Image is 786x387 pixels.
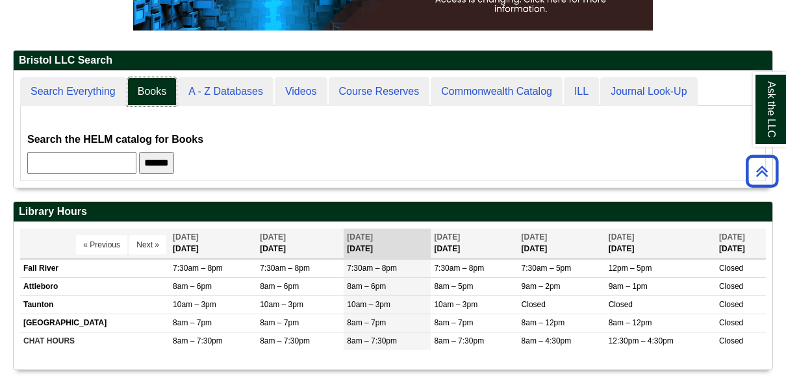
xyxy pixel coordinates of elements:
[434,318,473,327] span: 8am – 7pm
[522,264,572,273] span: 7:30am – 5pm
[609,336,674,345] span: 12:30pm – 4:30pm
[173,232,199,242] span: [DATE]
[719,318,743,327] span: Closed
[20,314,170,332] td: [GEOGRAPHIC_DATA]
[741,162,783,180] a: Back to Top
[609,264,652,273] span: 12pm – 5pm
[27,112,759,174] div: Books
[344,229,431,258] th: [DATE]
[76,235,127,255] button: « Previous
[522,282,561,291] span: 9am – 2pm
[522,232,548,242] span: [DATE]
[20,259,170,277] td: Fall River
[260,318,299,327] span: 8am – 7pm
[434,336,484,345] span: 8am – 7:30pm
[260,336,310,345] span: 8am – 7:30pm
[609,232,635,242] span: [DATE]
[716,229,766,258] th: [DATE]
[609,318,652,327] span: 8am – 12pm
[173,336,223,345] span: 8am – 7:30pm
[347,300,390,309] span: 10am – 3pm
[719,336,743,345] span: Closed
[260,264,310,273] span: 7:30am – 8pm
[347,232,373,242] span: [DATE]
[719,282,743,291] span: Closed
[127,77,177,106] a: Books
[14,51,772,71] h2: Bristol LLC Search
[14,202,772,222] h2: Library Hours
[257,229,344,258] th: [DATE]
[20,332,170,351] td: CHAT HOURS
[347,336,397,345] span: 8am – 7:30pm
[178,77,273,106] a: A - Z Databases
[275,77,327,106] a: Videos
[522,300,546,309] span: Closed
[609,282,648,291] span: 9am – 1pm
[329,77,430,106] a: Course Reserves
[347,318,386,327] span: 8am – 7pm
[434,300,477,309] span: 10am – 3pm
[522,318,565,327] span: 8am – 12pm
[20,277,170,295] td: Attleboro
[719,264,743,273] span: Closed
[522,336,572,345] span: 8am – 4:30pm
[719,232,745,242] span: [DATE]
[173,264,223,273] span: 7:30am – 8pm
[347,264,397,273] span: 7:30am – 8pm
[434,282,473,291] span: 8am – 5pm
[170,229,257,258] th: [DATE]
[434,232,460,242] span: [DATE]
[600,77,697,106] a: Journal Look-Up
[260,232,286,242] span: [DATE]
[173,282,212,291] span: 8am – 6pm
[260,282,299,291] span: 8am – 6pm
[260,300,303,309] span: 10am – 3pm
[20,77,126,106] a: Search Everything
[173,318,212,327] span: 8am – 7pm
[605,229,716,258] th: [DATE]
[431,77,563,106] a: Commonwealth Catalog
[20,296,170,314] td: Taunton
[719,300,743,309] span: Closed
[27,131,203,149] label: Search the HELM catalog for Books
[431,229,518,258] th: [DATE]
[434,264,484,273] span: 7:30am – 8pm
[609,300,633,309] span: Closed
[129,235,166,255] button: Next »
[564,77,599,106] a: ILL
[347,282,386,291] span: 8am – 6pm
[518,229,605,258] th: [DATE]
[173,300,216,309] span: 10am – 3pm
